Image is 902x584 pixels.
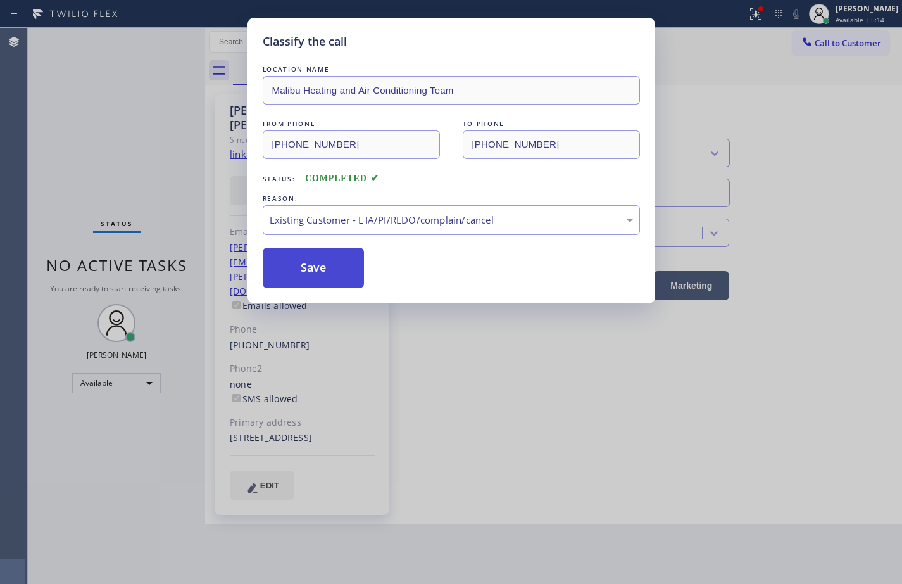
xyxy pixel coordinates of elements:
input: From phone [263,130,440,159]
div: REASON: [263,192,640,205]
input: To phone [463,130,640,159]
span: COMPLETED [305,174,379,183]
div: LOCATION NAME [263,63,640,76]
div: TO PHONE [463,117,640,130]
h5: Classify the call [263,33,347,50]
div: Existing Customer - ETA/PI/REDO/complain/cancel [270,213,633,227]
div: FROM PHONE [263,117,440,130]
span: Status: [263,174,296,183]
button: Save [263,248,365,288]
